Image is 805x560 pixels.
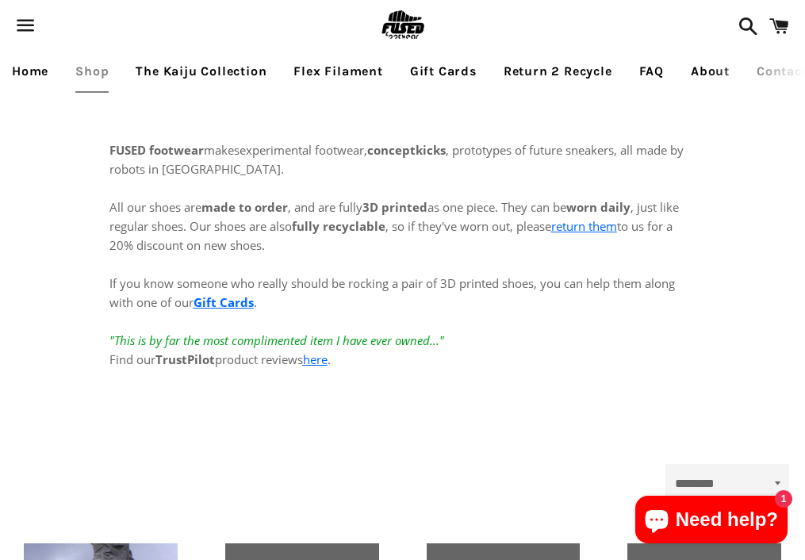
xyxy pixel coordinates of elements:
[566,199,631,215] strong: worn daily
[124,52,278,91] a: The Kaiju Collection
[109,142,204,158] strong: FUSED footwear
[109,142,684,177] span: experimental footwear, , prototypes of future sneakers, all made by robots in [GEOGRAPHIC_DATA].
[201,199,288,215] strong: made to order
[155,351,215,367] strong: TrustPilot
[282,52,394,91] a: Flex Filament
[109,178,696,369] p: All our shoes are , and are fully as one piece. They can be , just like regular shoes. Our shoes ...
[679,52,742,91] a: About
[303,351,328,367] a: here
[631,496,792,547] inbox-online-store-chat: Shopify online store chat
[492,52,624,91] a: Return 2 Recycle
[398,52,489,91] a: Gift Cards
[367,142,446,158] strong: conceptkicks
[109,142,240,158] span: makes
[551,218,617,234] a: return them
[109,332,444,348] em: "This is by far the most complimented item I have ever owned..."
[292,218,385,234] strong: fully recyclable
[63,52,121,91] a: Shop
[627,52,676,91] a: FAQ
[362,199,427,215] strong: 3D printed
[194,294,254,310] a: Gift Cards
